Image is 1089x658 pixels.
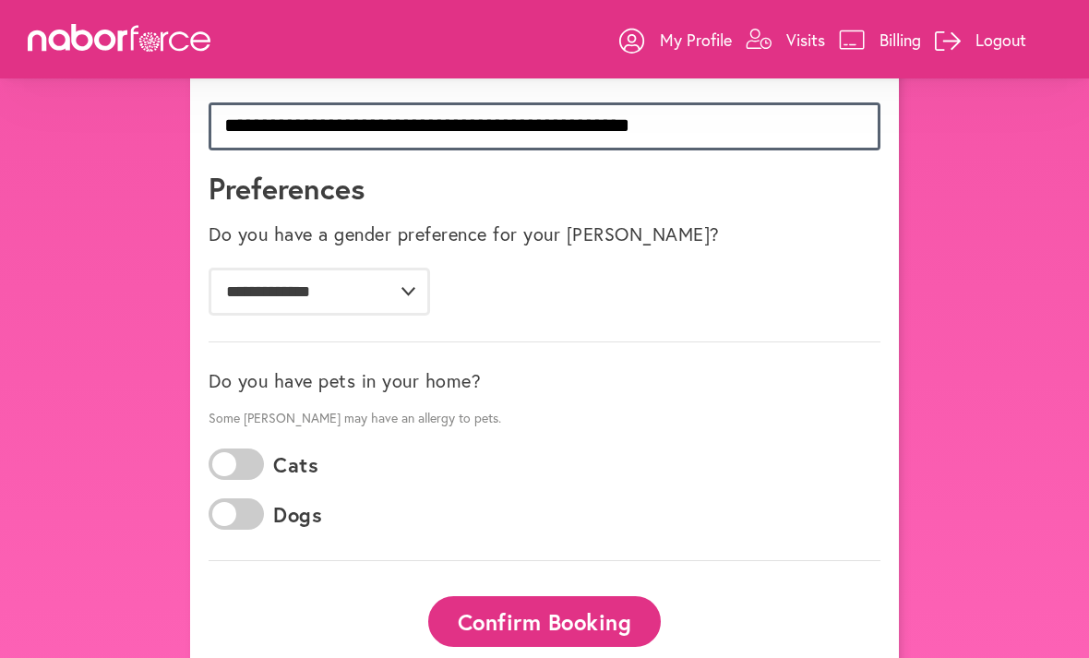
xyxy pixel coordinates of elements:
[786,29,825,51] p: Visits
[935,12,1026,67] a: Logout
[209,409,880,426] p: Some [PERSON_NAME] may have an allergy to pets.
[619,12,732,67] a: My Profile
[746,12,825,67] a: Visits
[209,223,720,245] label: Do you have a gender preference for your [PERSON_NAME]?
[273,453,318,477] label: Cats
[209,171,880,206] h1: Preferences
[880,29,921,51] p: Billing
[428,596,661,647] button: Confirm Booking
[839,12,921,67] a: Billing
[209,370,481,392] label: Do you have pets in your home?
[660,29,732,51] p: My Profile
[273,503,322,527] label: Dogs
[975,29,1026,51] p: Logout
